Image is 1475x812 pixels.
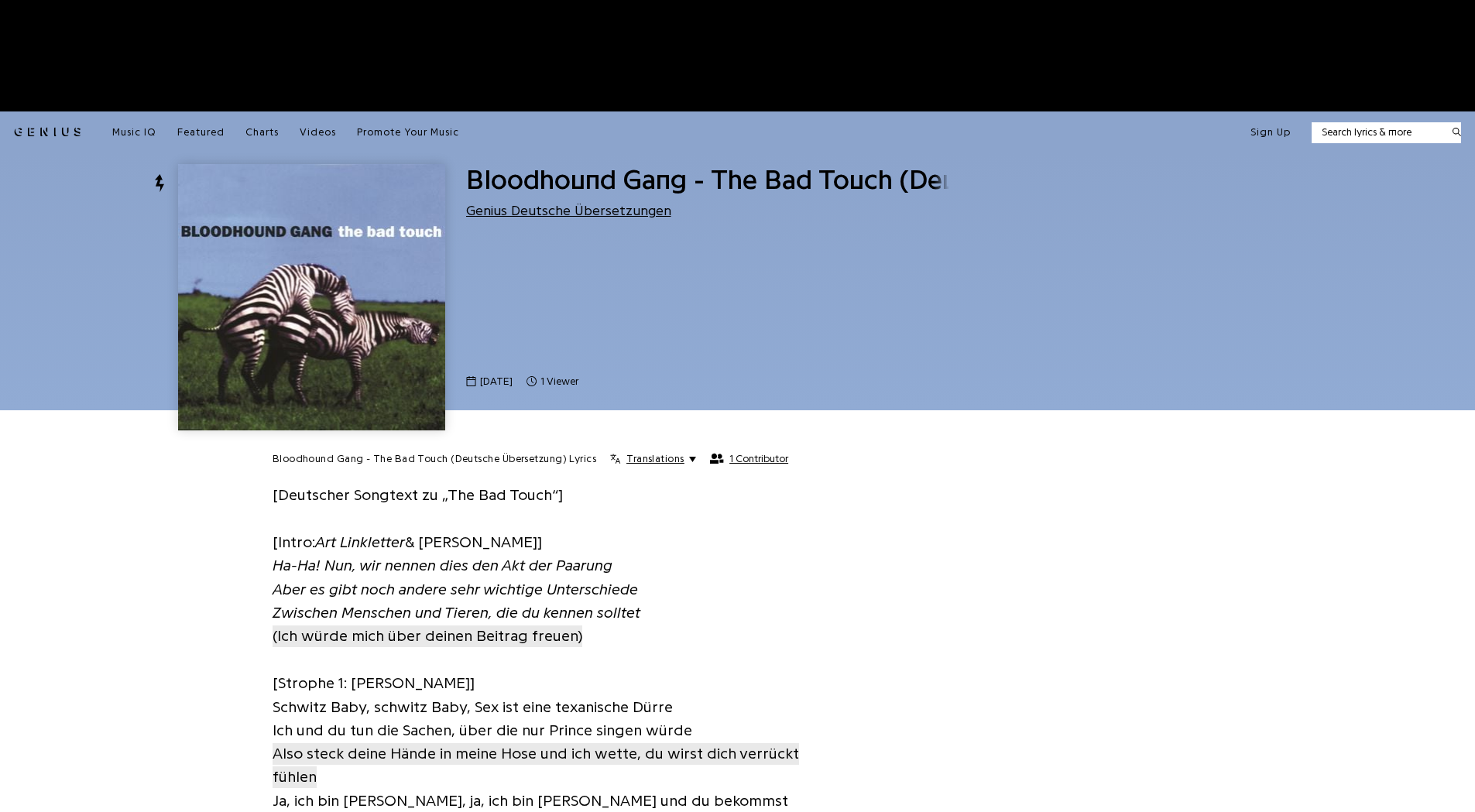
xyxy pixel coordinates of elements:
a: Genius Deutsche Übersetzungen [466,204,671,218]
span: Also steck deine Hände in meine Hose und ich wette, du wirst dich verrückt fühlen [273,743,799,788]
span: Videos [300,127,336,137]
span: 1 Contributor [729,453,788,465]
span: (Ich würde mich über deinen Beitrag freuen) [273,625,582,647]
button: 1 Contributor [710,453,788,465]
a: Featured [177,125,225,139]
span: Translations [626,452,684,466]
span: Bloodhound Gang - The Bad Touch (Deutsche Übersetzung) [466,166,1195,194]
img: Cover art for Bloodhound Gang - The Bad Touch (Deutsche Übersetzung) by Genius Deutsche Übersetzu... [178,164,444,430]
input: Search lyrics & more [1312,125,1442,140]
span: Charts [245,127,279,137]
span: 1 viewer [527,374,578,389]
button: Translations [610,452,696,466]
a: Also steck deine Hände in meine Hose und ich wette, du wirst dich verrückt fühlen [273,742,799,790]
a: Charts [245,125,279,139]
i: Ha-Ha! Nun, wir nennen dies den Akt der Paarung Aber es gibt noch andere sehr wichtige Unterschie... [273,557,640,621]
h2: Bloodhound Gang - The Bad Touch (Deutsche Übersetzung) Lyrics [273,452,596,466]
span: Featured [177,127,225,137]
span: [DATE] [480,374,513,389]
a: Promote Your Music [357,125,459,139]
a: Videos [300,125,336,139]
a: (Ich würde mich über deinen Beitrag freuen) [273,624,582,648]
a: Music IQ [112,125,156,139]
span: Promote Your Music [357,127,459,137]
span: 1 viewer [540,374,578,389]
span: Music IQ [112,127,156,137]
i: Art Linkletter [315,534,405,550]
button: Sign Up [1250,125,1291,139]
